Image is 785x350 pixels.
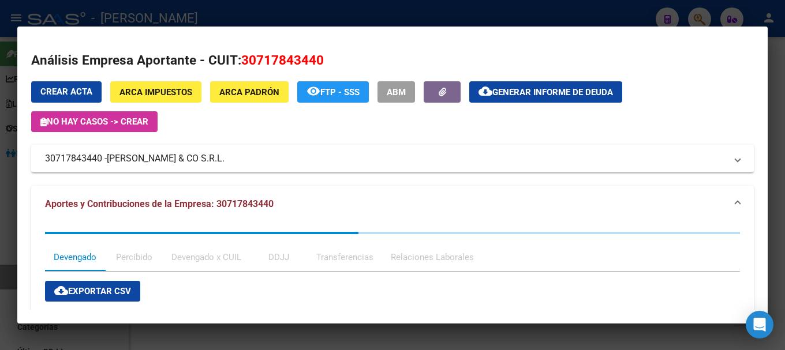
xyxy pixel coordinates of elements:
button: Exportar CSV [45,281,140,302]
mat-icon: remove_red_eye [306,84,320,98]
div: Open Intercom Messenger [746,311,773,338]
mat-icon: cloud_download [479,84,492,98]
span: [PERSON_NAME] & CO S.R.L. [107,152,225,165]
div: DDJJ [268,251,289,264]
span: Exportar CSV [54,286,131,296]
span: ARCA Impuestos [119,87,192,97]
button: ARCA Impuestos [110,81,201,103]
button: Generar informe de deuda [469,81,622,103]
span: Aportes y Contribuciones de la Empresa: 30717843440 [45,198,274,209]
button: No hay casos -> Crear [31,111,158,132]
mat-panel-title: 30717843440 - [45,152,726,165]
div: Transferencias [316,251,373,264]
button: ABM [377,81,415,103]
div: Percibido [116,251,152,264]
mat-expansion-panel-header: Aportes y Contribuciones de la Empresa: 30717843440 [31,186,754,223]
span: FTP - SSS [320,87,360,97]
span: 30717843440 [241,52,324,67]
mat-icon: cloud_download [54,284,68,298]
button: Crear Acta [31,81,102,103]
button: FTP - SSS [297,81,369,103]
div: Devengado x CUIL [171,251,241,264]
mat-expansion-panel-header: 30717843440 -[PERSON_NAME] & CO S.R.L. [31,145,754,172]
h2: Análisis Empresa Aportante - CUIT: [31,51,754,70]
span: ABM [387,87,406,97]
span: Crear Acta [40,86,92,97]
div: Devengado [54,251,96,264]
div: Relaciones Laborales [391,251,474,264]
span: No hay casos -> Crear [40,116,148,127]
span: ARCA Padrón [219,87,279,97]
button: ARCA Padrón [210,81,289,103]
span: Generar informe de deuda [492,87,613,97]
